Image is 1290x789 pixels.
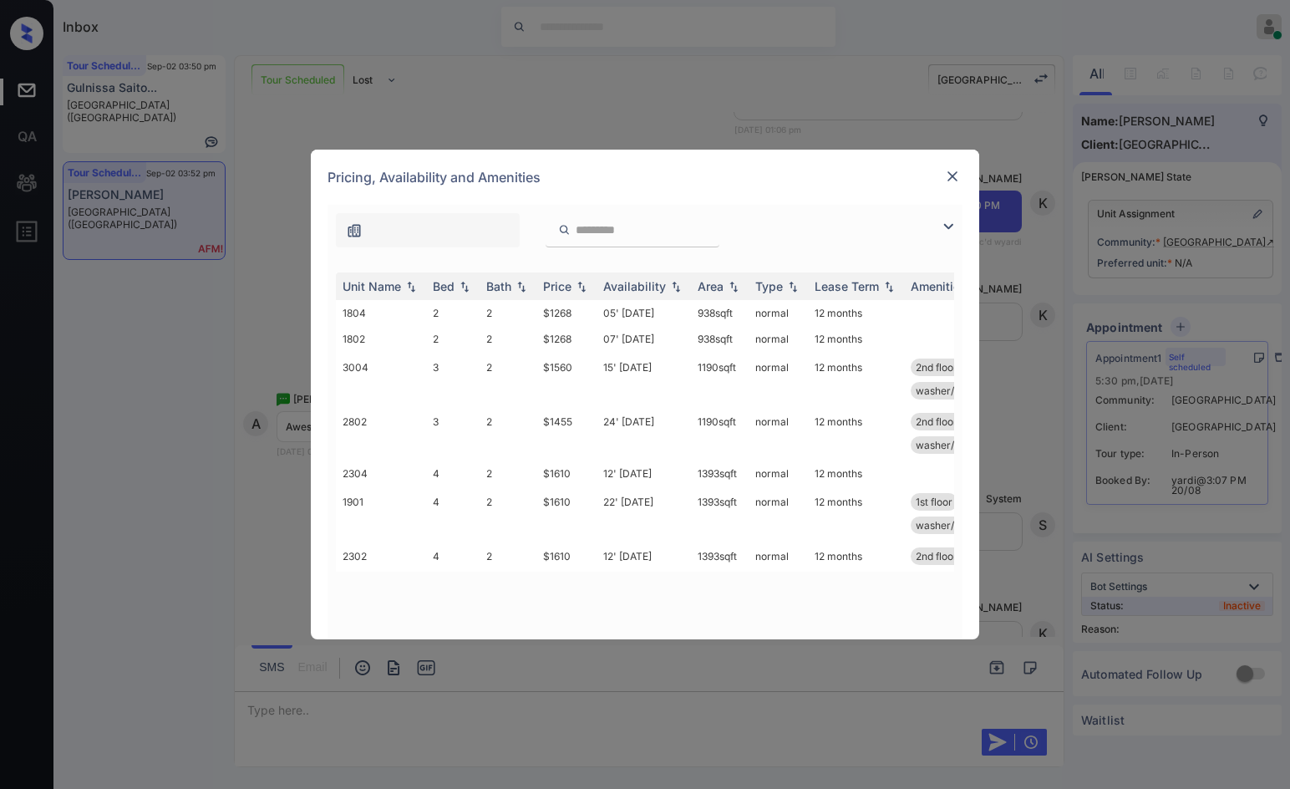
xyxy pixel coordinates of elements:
span: washer/dryer [916,439,980,451]
td: 2 [480,486,536,541]
td: 22' [DATE] [597,486,691,541]
td: 2302 [336,541,426,572]
td: $1560 [536,352,597,406]
td: 3 [426,406,480,461]
img: icon-zuma [558,222,571,237]
td: 2802 [336,406,426,461]
td: 1901 [336,486,426,541]
span: 1st floor [916,496,952,508]
td: 4 [426,461,480,486]
td: normal [749,541,808,572]
td: 1804 [336,300,426,326]
td: 12 months [808,461,904,486]
td: $1610 [536,486,597,541]
td: normal [749,352,808,406]
div: Bed [433,279,455,293]
td: 1393 sqft [691,486,749,541]
div: Bath [486,279,511,293]
td: 2 [480,352,536,406]
td: 12 months [808,486,904,541]
td: 2 [480,326,536,352]
td: 1190 sqft [691,352,749,406]
img: sorting [403,281,419,293]
div: Availability [603,279,666,293]
td: 1190 sqft [691,406,749,461]
td: 3004 [336,352,426,406]
img: icon-zuma [938,216,958,237]
td: normal [749,300,808,326]
td: 12 months [808,300,904,326]
div: Amenities [911,279,967,293]
td: 938 sqft [691,326,749,352]
span: washer/dryer [916,519,980,532]
td: 4 [426,486,480,541]
td: 05' [DATE] [597,300,691,326]
div: Area [698,279,724,293]
img: sorting [881,281,897,293]
td: normal [749,326,808,352]
td: 3 [426,352,480,406]
td: 15' [DATE] [597,352,691,406]
div: Price [543,279,571,293]
td: 12 months [808,541,904,572]
td: 2304 [336,461,426,486]
td: 4 [426,541,480,572]
span: 2nd floor [916,361,957,374]
div: Pricing, Availability and Amenities [311,150,979,205]
td: $1268 [536,326,597,352]
td: 1393 sqft [691,461,749,486]
td: normal [749,406,808,461]
img: close [944,168,961,185]
span: 2nd floor [916,550,957,562]
img: sorting [573,281,590,293]
span: washer/dryer [916,384,980,397]
td: 2 [426,300,480,326]
td: 2 [426,326,480,352]
td: 12 months [808,326,904,352]
img: icon-zuma [346,222,363,239]
td: 2 [480,300,536,326]
span: 2nd floor [916,415,957,428]
img: sorting [668,281,684,293]
td: 12 months [808,406,904,461]
td: 2 [480,461,536,486]
td: $1268 [536,300,597,326]
td: normal [749,486,808,541]
td: $1610 [536,461,597,486]
td: 12 months [808,352,904,406]
div: Type [755,279,783,293]
img: sorting [785,281,801,293]
td: normal [749,461,808,486]
div: Lease Term [815,279,879,293]
td: 24' [DATE] [597,406,691,461]
div: Unit Name [343,279,401,293]
td: 2 [480,541,536,572]
img: sorting [456,281,473,293]
td: 2 [480,406,536,461]
img: sorting [513,281,530,293]
td: 1802 [336,326,426,352]
td: 07' [DATE] [597,326,691,352]
td: $1610 [536,541,597,572]
img: sorting [725,281,742,293]
td: 12' [DATE] [597,541,691,572]
td: 12' [DATE] [597,461,691,486]
td: $1455 [536,406,597,461]
td: 1393 sqft [691,541,749,572]
td: 938 sqft [691,300,749,326]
